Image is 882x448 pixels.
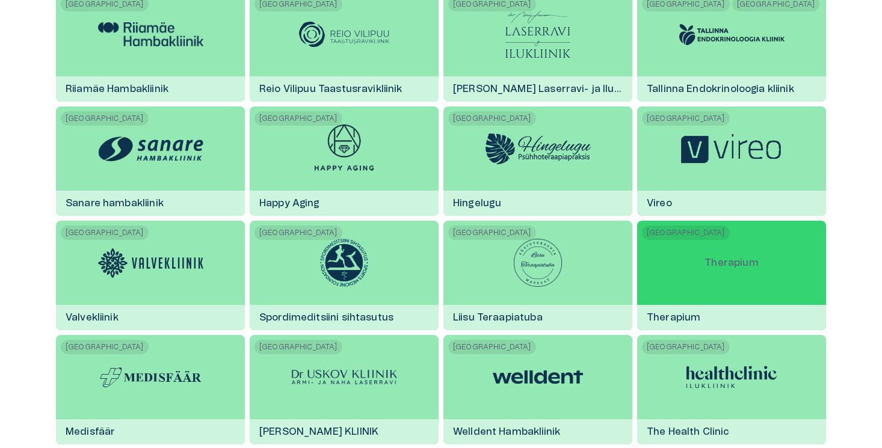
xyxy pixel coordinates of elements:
[292,370,397,384] img: Dr USKOV KLIINIK logo
[250,221,439,330] a: [GEOGRAPHIC_DATA]Spordimeditsiini sihtasutus logoSpordimeditsiini sihtasutus
[443,221,632,330] a: [GEOGRAPHIC_DATA]Liisu Teraapiatuba logoLiisu Teraapiatuba
[493,359,583,395] img: Welldent Hambakliinik logo
[637,416,739,448] h6: The Health Clinic
[98,129,203,168] img: Sanare hambakliinik logo
[443,73,632,105] h6: [PERSON_NAME] Laserravi- ja Ilukliinik
[642,226,730,240] span: [GEOGRAPHIC_DATA]
[637,301,710,334] h6: Therapium
[250,187,330,219] h6: Happy Aging
[98,22,203,46] img: Riiamäe Hambakliinik logo
[315,124,374,173] img: Happy Aging logo
[637,106,826,216] a: [GEOGRAPHIC_DATA]Vireo logoVireo
[61,340,149,354] span: [GEOGRAPHIC_DATA]
[56,106,245,216] a: [GEOGRAPHIC_DATA]Sanare hambakliinik logoSanare hambakliinik
[250,106,439,216] a: [GEOGRAPHIC_DATA]Happy Aging logoHappy Aging
[637,335,826,444] a: [GEOGRAPHIC_DATA]The Health Clinic logoThe Health Clinic
[486,133,591,164] img: Hingelugu logo
[98,366,203,389] img: Medisfäär logo
[443,301,552,334] h6: Liisu Teraapiatuba
[514,239,562,287] img: Liisu Teraapiatuba logo
[448,340,536,354] span: [GEOGRAPHIC_DATA]
[637,187,682,219] h6: Vireo
[56,221,245,330] a: [GEOGRAPHIC_DATA]Valvekliinik logoValvekliinik
[56,335,245,444] a: [GEOGRAPHIC_DATA]Medisfäär logoMedisfäär
[443,335,632,444] a: [GEOGRAPHIC_DATA]Welldent Hambakliinik logoWelldent Hambakliinik
[637,221,826,330] a: [GEOGRAPHIC_DATA]TherapiumTherapium
[56,301,128,334] h6: Valvekliinik
[299,22,389,48] img: Reio Vilipuu Taastusravikliinik logo
[443,187,511,219] h6: Hingelugu
[56,187,173,219] h6: Sanare hambakliinik
[61,111,149,126] span: [GEOGRAPHIC_DATA]
[56,416,125,448] h6: Medisfäär
[254,340,342,354] span: [GEOGRAPHIC_DATA]
[637,73,804,105] h6: Tallinna Endokrinoloogia kliinik
[679,24,785,45] img: Tallinna Endokrinoloogia kliinik logo
[443,106,632,216] a: [GEOGRAPHIC_DATA]Hingelugu logoHingelugu
[250,416,388,448] h6: [PERSON_NAME] KLIINIK
[642,111,730,126] span: [GEOGRAPHIC_DATA]
[61,226,149,240] span: [GEOGRAPHIC_DATA]
[56,73,178,105] h6: Riiamäe Hambakliinik
[642,340,730,354] span: [GEOGRAPHIC_DATA]
[443,416,570,448] h6: Welldent Hambakliinik
[505,10,570,58] img: Dr Mari Laasma Laserravi- ja Ilukliinik logo
[448,226,536,240] span: [GEOGRAPHIC_DATA]
[695,246,768,280] p: Therapium
[250,335,439,444] a: [GEOGRAPHIC_DATA]Dr USKOV KLIINIK logo[PERSON_NAME] KLIINIK
[320,239,368,287] img: Spordimeditsiini sihtasutus logo
[254,226,342,240] span: [GEOGRAPHIC_DATA]
[250,73,412,105] h6: Reio Vilipuu Taastusravikliinik
[250,301,403,334] h6: Spordimeditsiini sihtasutus
[679,132,785,166] img: Vireo logo
[686,359,777,395] img: The Health Clinic logo
[98,248,203,278] img: Valvekliinik logo
[448,111,536,126] span: [GEOGRAPHIC_DATA]
[254,111,342,126] span: [GEOGRAPHIC_DATA]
